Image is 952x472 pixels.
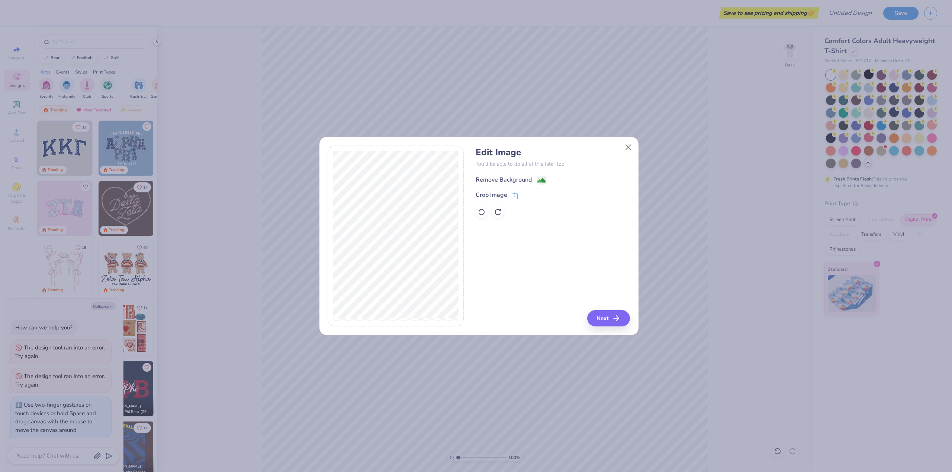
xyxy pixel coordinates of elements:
button: Close [621,140,635,154]
div: Remove Background [476,175,532,184]
button: Next [587,310,630,326]
p: You’ll be able to do all of this later too. [476,160,630,168]
div: Crop Image [476,191,507,199]
h4: Edit Image [476,147,630,158]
